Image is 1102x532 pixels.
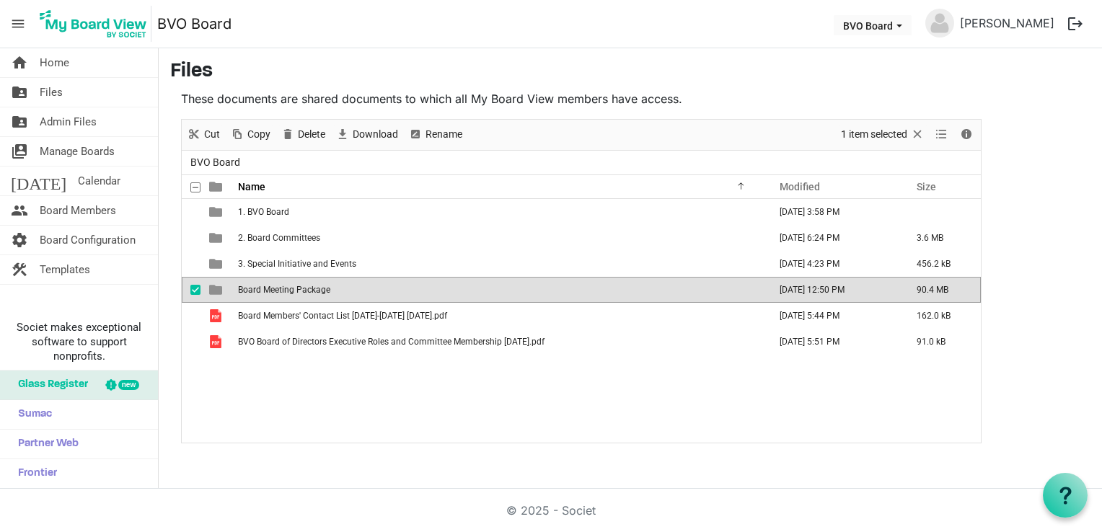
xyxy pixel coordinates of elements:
[902,225,981,251] td: 3.6 MB is template cell column header Size
[234,251,764,277] td: 3. Special Initiative and Events is template cell column header Name
[933,125,950,143] button: View dropdownbutton
[200,225,234,251] td: is template cell column header type
[764,303,902,329] td: June 02, 2025 5:44 PM column header Modified
[764,277,902,303] td: August 28, 2025 12:50 PM column header Modified
[902,199,981,225] td: is template cell column header Size
[182,303,200,329] td: checkbox
[78,167,120,195] span: Calendar
[506,503,596,518] a: © 2025 - Societ
[238,181,265,192] span: Name
[278,125,328,143] button: Delete
[234,225,764,251] td: 2. Board Committees is template cell column header Name
[234,329,764,355] td: BVO Board of Directors Executive Roles and Committee Membership May 2025.pdf is template cell col...
[902,329,981,355] td: 91.0 kB is template cell column header Size
[11,107,28,136] span: folder_shared
[424,125,464,143] span: Rename
[839,125,909,143] span: 1 item selected
[930,120,954,150] div: View
[296,125,327,143] span: Delete
[238,311,447,321] span: Board Members' Contact List [DATE]-[DATE] [DATE].pdf
[238,285,330,295] span: Board Meeting Package
[275,120,330,150] div: Delete
[764,225,902,251] td: June 19, 2025 6:24 PM column header Modified
[182,329,200,355] td: checkbox
[11,137,28,166] span: switch_account
[234,277,764,303] td: Board Meeting Package is template cell column header Name
[11,78,28,107] span: folder_shared
[40,196,116,225] span: Board Members
[40,78,63,107] span: Files
[234,303,764,329] td: Board Members' Contact List 2025-2028 May 2025.pdf is template cell column header Name
[764,251,902,277] td: October 29, 2024 4:23 PM column header Modified
[4,10,32,37] span: menu
[403,120,467,150] div: Rename
[764,329,902,355] td: June 02, 2025 5:51 PM column header Modified
[11,459,57,488] span: Frontier
[11,255,28,284] span: construction
[954,120,979,150] div: Details
[406,125,465,143] button: Rename
[11,48,28,77] span: home
[182,199,200,225] td: checkbox
[11,400,52,429] span: Sumac
[228,125,273,143] button: Copy
[203,125,221,143] span: Cut
[11,371,88,399] span: Glass Register
[35,6,151,42] img: My Board View Logo
[11,196,28,225] span: people
[836,120,930,150] div: Clear selection
[6,320,151,363] span: Societ makes exceptional software to support nonprofits.
[118,380,139,390] div: new
[200,277,234,303] td: is template cell column header type
[234,199,764,225] td: 1. BVO Board is template cell column header Name
[200,303,234,329] td: is template cell column header type
[157,9,232,38] a: BVO Board
[11,430,79,458] span: Partner Web
[170,60,1090,84] h3: Files
[925,9,954,37] img: no-profile-picture.svg
[780,181,820,192] span: Modified
[764,199,902,225] td: October 29, 2024 3:58 PM column header Modified
[246,125,272,143] span: Copy
[40,255,90,284] span: Templates
[200,251,234,277] td: is template cell column header type
[182,120,225,150] div: Cut
[200,329,234,355] td: is template cell column header type
[11,226,28,254] span: settings
[225,120,275,150] div: Copy
[40,226,136,254] span: Board Configuration
[902,303,981,329] td: 162.0 kB is template cell column header Size
[200,199,234,225] td: is template cell column header type
[902,277,981,303] td: 90.4 MB is template cell column header Size
[1060,9,1090,39] button: logout
[11,167,66,195] span: [DATE]
[330,120,403,150] div: Download
[40,48,69,77] span: Home
[182,225,200,251] td: checkbox
[902,251,981,277] td: 456.2 kB is template cell column header Size
[957,125,977,143] button: Details
[917,181,936,192] span: Size
[182,277,200,303] td: checkbox
[238,337,545,347] span: BVO Board of Directors Executive Roles and Committee Membership [DATE].pdf
[333,125,401,143] button: Download
[181,90,982,107] p: These documents are shared documents to which all My Board View members have access.
[954,9,1060,37] a: [PERSON_NAME]
[839,125,927,143] button: Selection
[40,107,97,136] span: Admin Files
[188,154,243,172] span: BVO Board
[185,125,223,143] button: Cut
[834,15,912,35] button: BVO Board dropdownbutton
[238,207,289,217] span: 1. BVO Board
[40,137,115,166] span: Manage Boards
[238,259,356,269] span: 3. Special Initiative and Events
[351,125,400,143] span: Download
[182,251,200,277] td: checkbox
[35,6,157,42] a: My Board View Logo
[238,233,320,243] span: 2. Board Committees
